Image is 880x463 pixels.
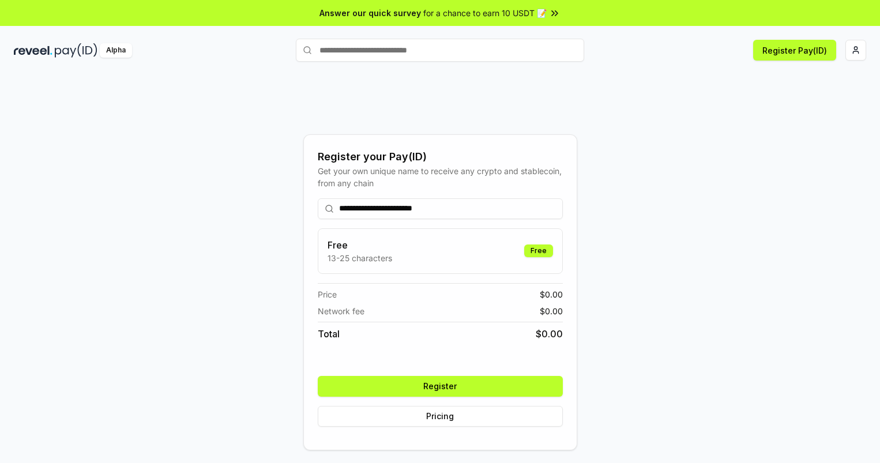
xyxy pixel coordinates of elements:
[540,305,563,317] span: $ 0.00
[318,305,364,317] span: Network fee
[100,43,132,58] div: Alpha
[328,252,392,264] p: 13-25 characters
[524,244,553,257] div: Free
[318,288,337,300] span: Price
[55,43,97,58] img: pay_id
[318,376,563,397] button: Register
[753,40,836,61] button: Register Pay(ID)
[318,406,563,427] button: Pricing
[536,327,563,341] span: $ 0.00
[423,7,547,19] span: for a chance to earn 10 USDT 📝
[319,7,421,19] span: Answer our quick survey
[318,149,563,165] div: Register your Pay(ID)
[540,288,563,300] span: $ 0.00
[14,43,52,58] img: reveel_dark
[328,238,392,252] h3: Free
[318,327,340,341] span: Total
[318,165,563,189] div: Get your own unique name to receive any crypto and stablecoin, from any chain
